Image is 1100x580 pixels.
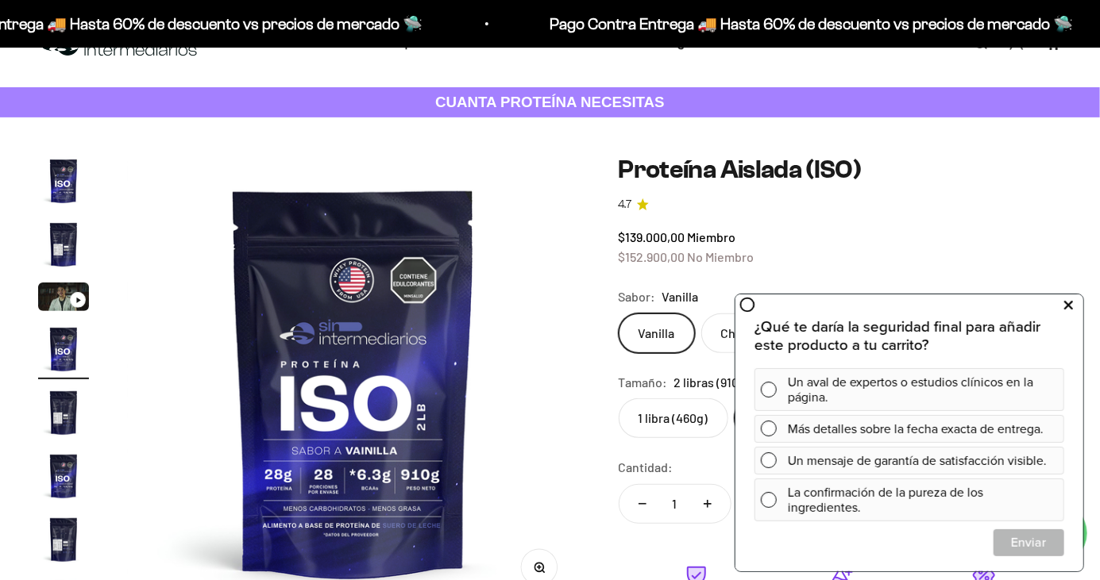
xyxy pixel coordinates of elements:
[38,324,89,379] button: Ir al artículo 4
[38,514,89,570] button: Ir al artículo 7
[619,196,632,213] span: 4.7
[619,457,674,478] label: Cantidad:
[38,514,89,565] img: Proteína Aislada (ISO)
[685,485,731,523] button: Aumentar cantidad
[619,249,685,264] span: $152.900,00
[38,451,89,506] button: Ir al artículo 6
[674,372,751,393] span: 2 libras (910g)
[38,156,89,211] button: Ir al artículo 1
[38,282,89,316] button: Ir al artículo 3
[619,485,666,523] button: Reducir cantidad
[38,219,89,275] button: Ir al artículo 2
[38,451,89,501] img: Proteína Aislada (ISO)
[619,372,668,393] legend: Tamaño:
[619,286,656,307] legend: Sabor:
[38,387,89,438] img: Proteína Aislada (ISO)
[688,249,755,264] span: No Miembro
[38,324,89,375] img: Proteína Aislada (ISO)
[619,196,1062,213] a: 4.74.7 de 5.0 estrellas
[435,94,665,110] strong: CUANTA PROTEÍNA NECESITAS
[38,219,89,270] img: Proteína Aislada (ISO)
[688,229,736,244] span: Miembro
[222,11,746,36] p: Pago Contra Entrega 🚚 Hasta 60% de descuento vs precios de mercado 🛸
[619,229,685,244] span: $139.000,00
[735,293,1083,571] iframe: zigpoll-iframe
[38,387,89,443] button: Ir al artículo 5
[662,286,699,307] span: Vanilla
[38,156,89,206] img: Proteína Aislada (ISO)
[619,156,1062,183] h1: Proteína Aislada (ISO)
